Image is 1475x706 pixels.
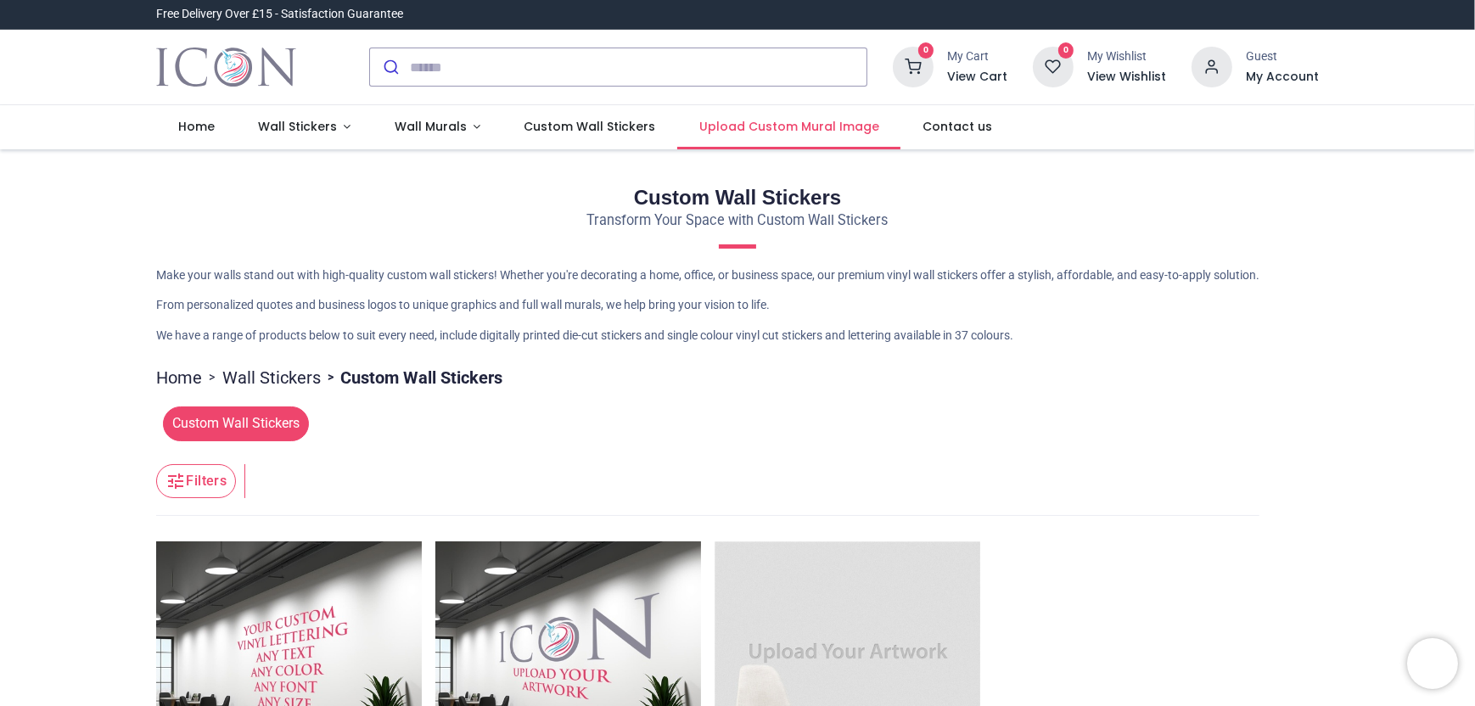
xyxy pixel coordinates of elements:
[524,118,655,135] span: Custom Wall Stickers
[918,42,934,59] sup: 0
[947,69,1007,86] a: View Cart
[1058,42,1074,59] sup: 0
[222,366,321,389] a: Wall Stickers
[156,406,309,440] button: Custom Wall Stickers
[699,118,879,135] span: Upload Custom Mural Image
[1246,48,1319,65] div: Guest
[373,105,502,149] a: Wall Murals
[923,118,992,135] span: Contact us
[156,464,236,498] button: Filters
[947,48,1007,65] div: My Cart
[163,406,309,440] span: Custom Wall Stickers
[321,369,340,386] span: >
[178,118,215,135] span: Home
[156,297,1319,314] p: From personalized quotes and business logos to unique graphics and full wall murals, we help brin...
[156,43,296,91] img: Icon Wall Stickers
[962,6,1319,23] iframe: Customer reviews powered by Trustpilot
[156,267,1319,284] p: Make your walls stand out with high-quality custom wall stickers! Whether you're decorating a hom...
[156,6,403,23] div: Free Delivery Over £15 - Satisfaction Guarantee
[236,105,373,149] a: Wall Stickers
[258,118,337,135] span: Wall Stickers
[1407,638,1458,689] iframe: Brevo live chat
[156,183,1319,212] h2: Custom Wall Stickers
[1246,69,1319,86] a: My Account
[156,211,1319,231] p: Transform Your Space with Custom Wall Stickers
[321,366,502,389] li: Custom Wall Stickers
[370,48,410,86] button: Submit
[893,59,934,73] a: 0
[156,366,202,389] a: Home
[1033,59,1074,73] a: 0
[202,369,222,386] span: >
[1087,69,1166,86] a: View Wishlist
[1087,48,1166,65] div: My Wishlist
[156,43,296,91] a: Logo of Icon Wall Stickers
[395,118,467,135] span: Wall Murals
[156,328,1319,345] p: We have a range of products below to suit every need, include digitally printed die-cut stickers ...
